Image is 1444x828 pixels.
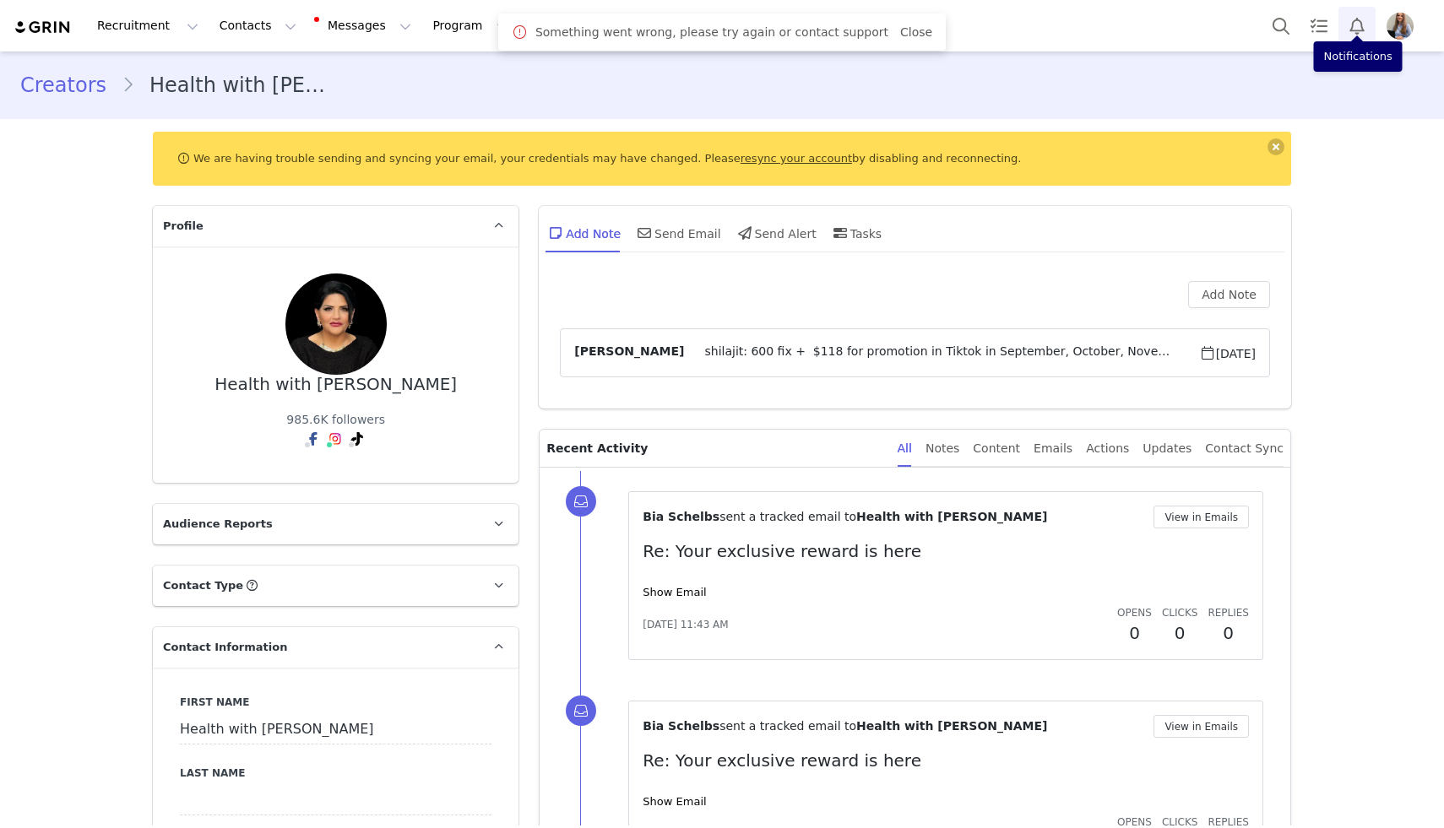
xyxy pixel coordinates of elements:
[643,719,719,733] span: Bia Schelbs
[643,795,706,808] a: Show Email
[856,510,1047,523] span: Health with [PERSON_NAME]
[1154,506,1249,528] button: View in Emails
[643,538,1249,564] p: Re: Your exclusive reward is here
[1143,430,1192,468] div: Updates
[20,70,122,100] a: Creators
[328,432,342,446] img: instagram.svg
[546,213,621,253] div: Add Note
[1199,343,1256,363] span: [DATE]
[1034,430,1072,468] div: Emails
[1338,7,1376,45] button: Notifications
[180,766,491,781] label: Last Name
[1162,607,1197,619] span: Clicks
[286,411,385,429] div: 985.6K followers
[684,343,1198,363] span: shilajit: 600 fix + $118 for promotion in Tiktok in September, October, November, December wellne...
[612,7,717,45] button: Reporting
[1086,430,1129,468] div: Actions
[1208,607,1249,619] span: Replies
[87,7,209,45] button: Recruitment
[14,19,73,35] img: grin logo
[422,7,518,45] button: Program
[1154,715,1249,738] button: View in Emails
[643,510,719,523] span: Bia Schelbs
[1387,13,1414,40] img: 92166ddb-5109-4bd2-983a-5e74b1951be6.jpg
[209,7,307,45] button: Contacts
[643,586,706,598] a: Show Email
[634,213,721,253] div: Send Email
[1300,7,1338,45] a: Tasks
[1188,281,1270,308] button: Add Note
[1208,620,1249,646] h2: 0
[546,430,883,467] p: Recent Activity
[1262,7,1300,45] button: Search
[153,132,1291,186] div: We are having trouble sending and syncing your email, your credentials may have changed. Please b...
[1117,816,1152,828] span: Opens
[719,719,856,733] span: sent a tracked email to
[214,375,457,394] div: Health with [PERSON_NAME]
[898,430,912,468] div: All
[285,273,387,375] img: 343eea97-6273-403f-ac2e-dddc43152076.jpg
[900,25,932,39] a: Close
[1376,13,1430,40] button: Profile
[1208,816,1249,828] span: Replies
[535,24,888,41] span: Something went wrong, please try again or contact support
[830,213,882,253] div: Tasks
[1117,620,1152,646] h2: 0
[719,510,856,523] span: sent a tracked email to
[926,430,959,468] div: Notes
[574,343,684,363] span: [PERSON_NAME]
[163,218,204,235] span: Profile
[1117,607,1152,619] span: Opens
[163,639,287,656] span: Contact Information
[643,748,1249,773] p: Re: Your exclusive reward is here
[163,516,273,533] span: Audience Reports
[735,213,817,253] div: Send Alert
[973,430,1020,468] div: Content
[643,617,728,632] span: [DATE] 11:43 AM
[1162,620,1197,646] h2: 0
[1162,816,1197,828] span: Clicks
[307,7,421,45] button: Messages
[856,719,1047,733] span: Health with [PERSON_NAME]
[1205,430,1284,468] div: Contact Sync
[180,695,491,710] label: First Name
[163,577,243,594] span: Contact Type
[718,7,814,45] a: Community
[741,152,852,165] a: resync your account
[519,7,611,45] button: Content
